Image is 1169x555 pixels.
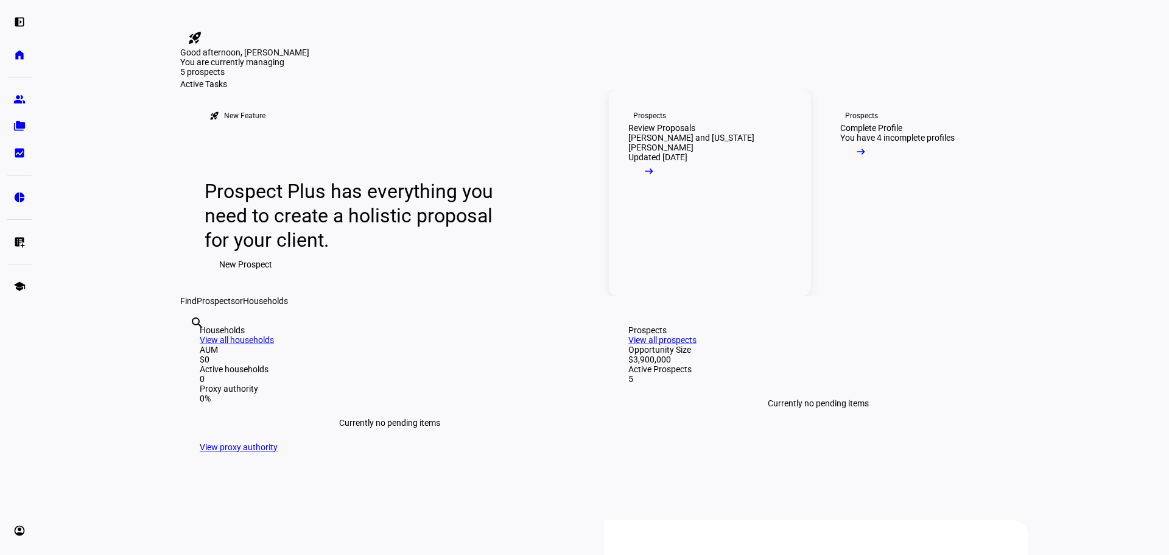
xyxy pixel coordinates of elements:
[840,133,955,143] div: You have 4 incomplete profiles
[628,152,687,162] div: Updated [DATE]
[188,30,202,45] mat-icon: rocket_launch
[628,335,697,345] a: View all prospects
[200,325,580,335] div: Households
[200,345,580,355] div: AUM
[13,147,26,159] eth-mat-symbol: bid_landscape
[13,120,26,132] eth-mat-symbol: folder_copy
[643,165,655,177] mat-icon: arrow_right_alt
[13,280,26,292] eth-mat-symbol: school
[13,525,26,537] eth-mat-symbol: account_circle
[180,296,1028,306] div: Find or
[7,43,32,67] a: home
[180,57,284,67] span: You are currently managing
[633,111,666,121] div: Prospects
[243,296,288,306] span: Households
[13,191,26,203] eth-mat-symbol: pie_chart
[13,236,26,248] eth-mat-symbol: list_alt_add
[190,332,192,347] input: Enter name of prospect or household
[628,123,695,133] div: Review Proposals
[628,384,1008,423] div: Currently no pending items
[209,111,219,121] mat-icon: rocket_launch
[628,345,1008,355] div: Opportunity Size
[205,179,505,252] div: Prospect Plus has everything you need to create a holistic proposal for your client.
[628,325,1008,335] div: Prospects
[200,403,580,442] div: Currently no pending items
[205,252,287,277] button: New Prospect
[628,355,1008,364] div: $3,900,000
[200,364,580,374] div: Active households
[7,114,32,138] a: folder_copy
[200,394,580,403] div: 0%
[180,48,1028,57] div: Good afternoon, [PERSON_NAME]
[845,111,878,121] div: Prospects
[628,374,1008,384] div: 5
[180,67,302,77] div: 5 prospects
[7,185,32,210] a: pie_chart
[200,374,580,384] div: 0
[224,111,265,121] div: New Feature
[197,296,235,306] span: Prospects
[200,442,278,452] a: View proxy authority
[7,141,32,165] a: bid_landscape
[609,89,811,296] a: ProspectsReview Proposals[PERSON_NAME] and [US_STATE][PERSON_NAME]Updated [DATE]
[200,335,274,345] a: View all households
[821,89,1023,296] a: ProspectsComplete ProfileYou have 4 incomplete profiles
[13,16,26,28] eth-mat-symbol: left_panel_open
[628,133,792,152] div: [PERSON_NAME] and [US_STATE][PERSON_NAME]
[13,93,26,105] eth-mat-symbol: group
[13,49,26,61] eth-mat-symbol: home
[200,384,580,394] div: Proxy authority
[840,123,902,133] div: Complete Profile
[7,87,32,111] a: group
[219,252,272,277] span: New Prospect
[190,316,205,330] mat-icon: search
[180,79,1028,89] div: Active Tasks
[200,355,580,364] div: $0
[855,146,867,158] mat-icon: arrow_right_alt
[628,364,1008,374] div: Active Prospects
